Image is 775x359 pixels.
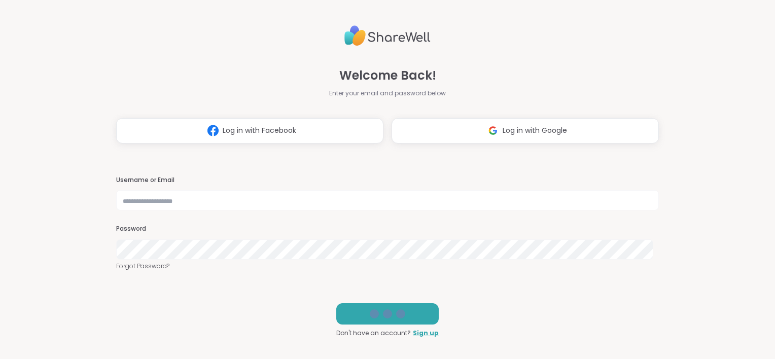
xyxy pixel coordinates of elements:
[344,21,431,50] img: ShareWell Logo
[339,66,436,85] span: Welcome Back!
[413,329,439,338] a: Sign up
[329,89,446,98] span: Enter your email and password below
[116,225,659,233] h3: Password
[116,262,659,271] a: Forgot Password?
[336,329,411,338] span: Don't have an account?
[116,176,659,185] h3: Username or Email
